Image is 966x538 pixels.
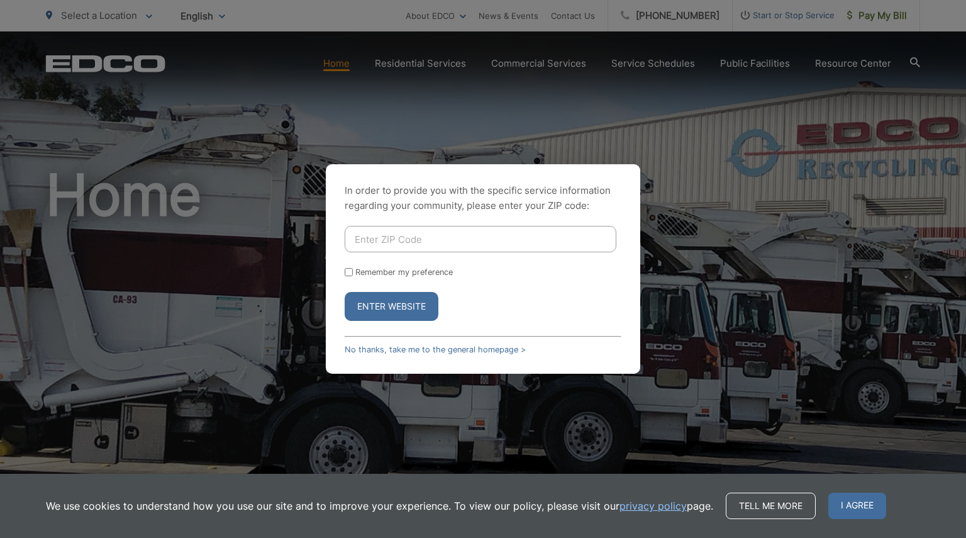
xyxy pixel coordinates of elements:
p: In order to provide you with the specific service information regarding your community, please en... [345,183,621,213]
button: Enter Website [345,292,438,321]
p: We use cookies to understand how you use our site and to improve your experience. To view our pol... [46,498,713,513]
a: No thanks, take me to the general homepage > [345,345,526,354]
label: Remember my preference [355,267,453,277]
a: privacy policy [619,498,687,513]
span: I agree [828,493,886,519]
a: Tell me more [726,493,816,519]
input: Enter ZIP Code [345,226,616,252]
